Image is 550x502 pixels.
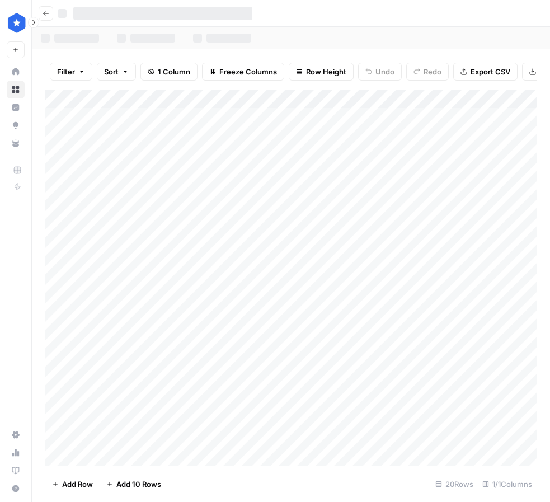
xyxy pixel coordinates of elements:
span: Add 10 Rows [116,478,161,490]
button: Sort [97,63,136,81]
button: Row Height [289,63,354,81]
span: Undo [375,66,394,77]
a: Usage [7,444,25,462]
a: Learning Hub [7,462,25,480]
button: Freeze Columns [202,63,284,81]
button: 1 Column [140,63,198,81]
a: Browse [7,81,25,98]
span: Add Row [62,478,93,490]
button: Workspace: ConsumerAffairs [7,9,25,37]
button: Export CSV [453,63,518,81]
span: Filter [57,66,75,77]
div: 1/1 Columns [478,475,537,493]
a: Home [7,63,25,81]
button: Undo [358,63,402,81]
button: Add Row [45,475,100,493]
a: Opportunities [7,116,25,134]
span: Redo [424,66,441,77]
span: 1 Column [158,66,190,77]
button: Add 10 Rows [100,475,168,493]
img: ConsumerAffairs Logo [7,13,27,33]
span: Row Height [306,66,346,77]
span: Export CSV [471,66,510,77]
button: Help + Support [7,480,25,498]
a: Your Data [7,134,25,152]
a: Settings [7,426,25,444]
button: Redo [406,63,449,81]
button: Filter [50,63,92,81]
span: Sort [104,66,119,77]
div: 20 Rows [431,475,478,493]
span: Freeze Columns [219,66,277,77]
a: Insights [7,98,25,116]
